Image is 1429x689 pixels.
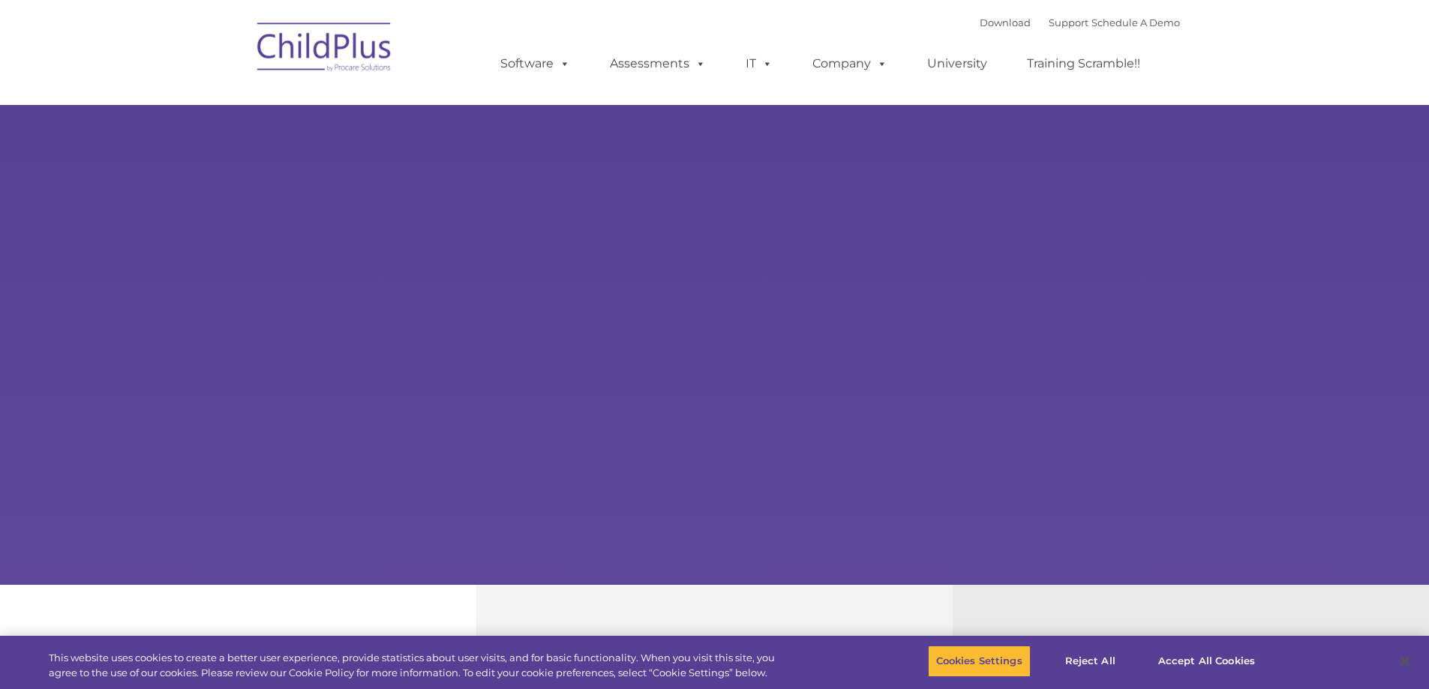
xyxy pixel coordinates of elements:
button: Cookies Settings [928,646,1031,677]
a: Support [1049,16,1088,28]
a: Schedule A Demo [1091,16,1180,28]
button: Close [1388,645,1421,678]
a: Download [980,16,1031,28]
button: Accept All Cookies [1150,646,1263,677]
a: Software [485,49,585,79]
div: This website uses cookies to create a better user experience, provide statistics about user visit... [49,651,786,680]
a: IT [731,49,788,79]
a: Assessments [595,49,721,79]
button: Reject All [1043,646,1137,677]
img: ChildPlus by Procare Solutions [250,12,400,87]
a: University [912,49,1002,79]
a: Training Scramble!! [1012,49,1155,79]
font: | [980,16,1180,28]
a: Company [797,49,902,79]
